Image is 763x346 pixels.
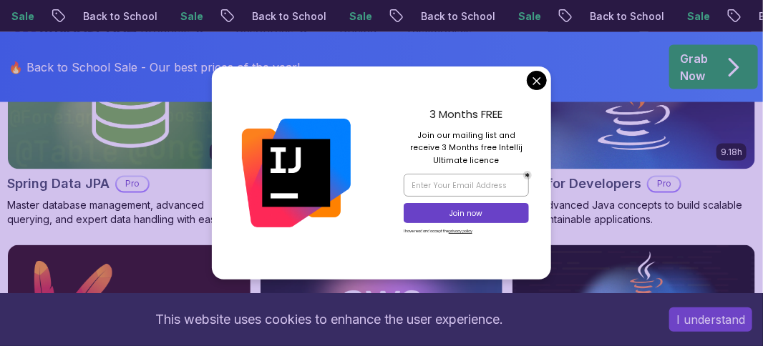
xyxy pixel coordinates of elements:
[7,199,251,227] p: Master database management, advanced querying, and expert data handling with ease
[9,59,300,76] p: 🔥 Back to School Sale - Our best prices of the year!
[680,50,708,84] p: Grab Now
[512,174,641,194] h2: Java for Developers
[11,304,648,335] div: This website uses cookies to enhance the user experience.
[669,307,752,332] button: Accept cookies
[238,9,335,24] p: Back to School
[7,174,110,194] h2: Spring Data JPA
[407,9,504,24] p: Back to School
[512,199,756,227] p: Learn advanced Java concepts to build scalable and maintainable applications.
[648,177,680,192] p: Pro
[504,9,550,24] p: Sale
[721,147,742,158] p: 9.18h
[673,9,719,24] p: Sale
[575,9,673,24] p: Back to School
[69,9,166,24] p: Back to School
[335,9,381,24] p: Sale
[512,34,756,228] a: Java for Developers card9.18hJava for DevelopersProLearn advanced Java concepts to build scalable...
[166,9,212,24] p: Sale
[7,34,251,228] a: Spring Data JPA card6.65hNEWSpring Data JPAProMaster database management, advanced querying, and ...
[117,177,148,192] p: Pro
